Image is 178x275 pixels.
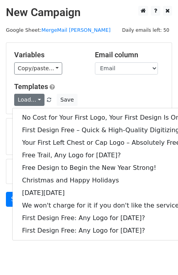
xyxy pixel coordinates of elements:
a: Daily emails left: 50 [119,27,172,33]
a: Load... [14,94,44,106]
h5: Variables [14,51,83,59]
small: Google Sheet: [6,27,111,33]
span: Daily emails left: 50 [119,26,172,35]
a: Send [6,192,32,207]
a: Copy/paste... [14,62,62,75]
h5: Email column [95,51,164,59]
h2: New Campaign [6,6,172,19]
a: MergeMail [PERSON_NAME] [41,27,111,33]
a: Templates [14,82,48,91]
button: Save [57,94,77,106]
